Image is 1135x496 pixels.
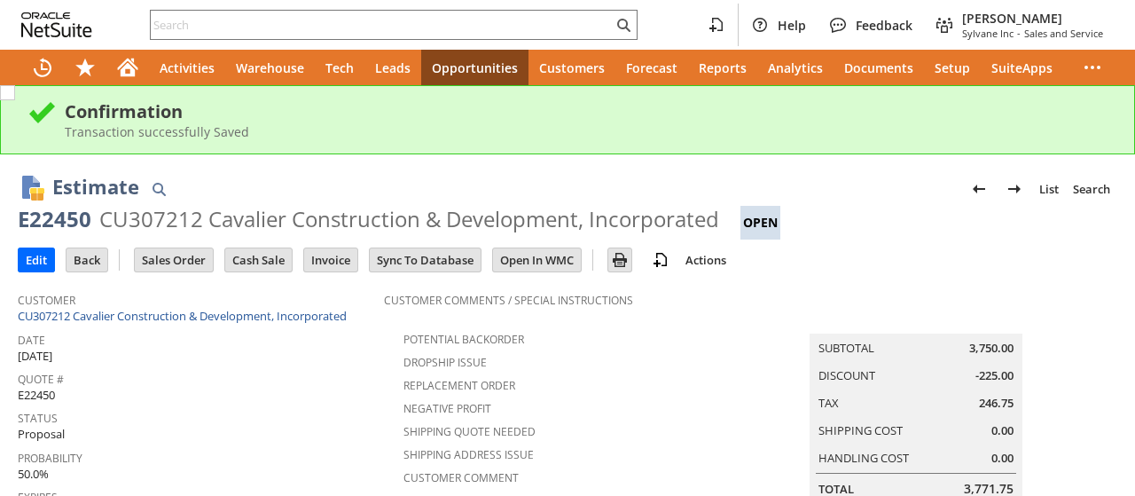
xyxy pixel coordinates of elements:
div: Shortcuts [64,50,106,85]
span: 0.00 [991,422,1014,439]
input: Print [608,248,631,272]
span: Customers [539,59,605,76]
a: Warehouse [225,50,315,85]
a: SuiteApps [981,50,1063,85]
img: add-record.svg [650,249,671,271]
a: Customers [528,50,615,85]
span: 50.0% [18,466,49,483]
span: Reports [699,59,747,76]
a: Search [1066,175,1117,203]
a: Shipping Quote Needed [403,424,536,439]
a: Shipping Cost [818,422,903,438]
a: Subtotal [818,340,874,356]
input: Cash Sale [225,248,292,272]
a: Tech [315,50,364,85]
span: [PERSON_NAME] [962,10,1103,27]
span: Tech [325,59,354,76]
a: Forecast [615,50,688,85]
a: Quote # [18,372,64,387]
a: Activities [149,50,225,85]
span: Proposal [18,426,65,443]
h1: Estimate [52,172,139,201]
a: Home [106,50,149,85]
span: 0.00 [991,450,1014,467]
div: Confirmation [65,99,1108,123]
a: Negative Profit [403,401,491,416]
input: Sync To Database [370,248,481,272]
a: Probability [18,451,82,466]
img: Print [609,249,630,271]
a: Analytics [757,50,834,85]
a: Replacement Order [403,378,515,393]
a: Recent Records [21,50,64,85]
span: Warehouse [236,59,304,76]
input: Edit [19,248,54,272]
a: Handling Cost [818,450,909,466]
a: Reports [688,50,757,85]
input: Sales Order [135,248,213,272]
a: Documents [834,50,924,85]
svg: Home [117,57,138,78]
span: Feedback [856,17,912,34]
a: Actions [678,252,733,268]
a: Potential Backorder [403,332,524,347]
span: Help [778,17,806,34]
div: More menus [1071,50,1114,85]
a: Shipping Address Issue [403,447,534,462]
span: -225.00 [975,367,1014,384]
a: Opportunities [421,50,528,85]
a: CU307212 Cavalier Construction & Development, Incorporated [18,308,351,324]
a: Setup [924,50,981,85]
span: 3,750.00 [969,340,1014,357]
span: Opportunities [432,59,518,76]
svg: Recent Records [32,57,53,78]
span: - [1017,27,1021,40]
img: Next [1004,178,1025,200]
span: Sales and Service [1024,27,1103,40]
img: Quick Find [148,178,169,200]
svg: Shortcuts [74,57,96,78]
svg: Search [613,14,634,35]
span: Documents [844,59,913,76]
span: Setup [935,59,970,76]
span: [DATE] [18,348,52,365]
img: Previous [968,178,990,200]
a: Dropship Issue [403,355,487,370]
a: Date [18,333,45,348]
div: E22450 [18,205,91,233]
a: Customer [18,293,75,308]
caption: Summary [810,305,1022,334]
a: Leads [364,50,421,85]
input: Invoice [304,248,357,272]
span: Forecast [626,59,677,76]
a: Tax [818,395,839,411]
span: Sylvane Inc [962,27,1014,40]
span: SuiteApps [991,59,1053,76]
span: E22450 [18,387,55,404]
a: Status [18,411,58,426]
div: Transaction successfully Saved [65,123,1108,140]
a: Customer Comments / Special Instructions [384,293,633,308]
a: List [1032,175,1066,203]
a: Customer Comment [403,470,519,485]
span: Activities [160,59,215,76]
input: Search [151,14,613,35]
span: 246.75 [979,395,1014,412]
span: Leads [375,59,411,76]
a: Discount [818,367,875,383]
div: Open [740,206,780,240]
span: Analytics [768,59,823,76]
input: Open In WMC [493,248,581,272]
svg: logo [21,12,92,37]
input: Back [67,248,107,272]
div: CU307212 Cavalier Construction & Development, Incorporated [99,205,719,233]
